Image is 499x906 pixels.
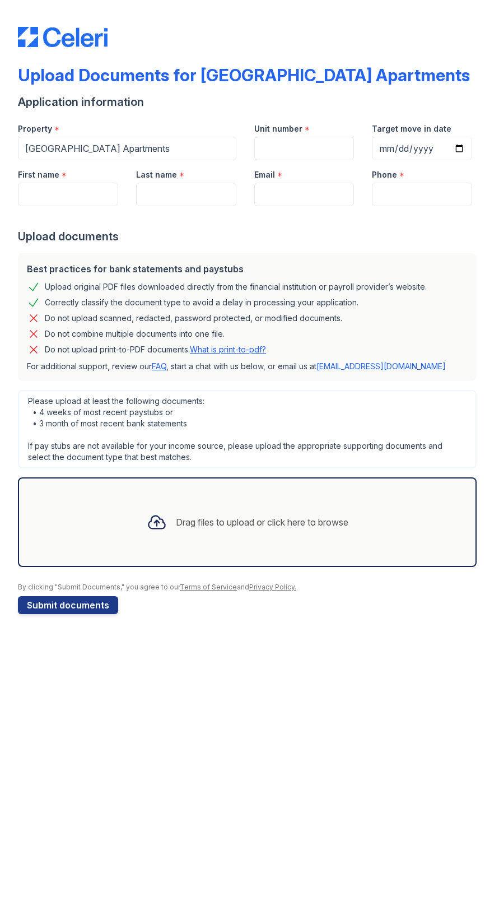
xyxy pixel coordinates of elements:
label: Email [254,169,275,180]
label: Property [18,123,52,134]
label: Phone [372,169,397,180]
div: Upload Documents for [GEOGRAPHIC_DATA] Apartments [18,65,470,85]
button: Submit documents [18,596,118,614]
div: Best practices for bank statements and paystubs [27,262,468,276]
div: Upload original PDF files downloaded directly from the financial institution or payroll provider’... [45,280,427,294]
label: Target move in date [372,123,451,134]
div: Drag files to upload or click here to browse [176,515,348,529]
div: Do not upload scanned, redacted, password protected, or modified documents. [45,312,342,325]
a: Terms of Service [180,583,237,591]
p: Do not upload print-to-PDF documents. [45,344,266,355]
div: Please upload at least the following documents: • 4 weeks of most recent paystubs or • 3 month of... [18,390,477,468]
a: What is print-to-pdf? [190,345,266,354]
a: FAQ [152,361,166,371]
a: Privacy Policy. [249,583,296,591]
div: By clicking "Submit Documents," you agree to our and [18,583,481,592]
label: Last name [136,169,177,180]
div: Correctly classify the document type to avoid a delay in processing your application. [45,296,358,309]
label: First name [18,169,59,180]
div: Do not combine multiple documents into one file. [45,327,225,341]
label: Unit number [254,123,302,134]
img: CE_Logo_Blue-a8612792a0a2168367f1c8372b55b34899dd931a85d93a1a3d3e32e68fde9ad4.png [18,27,108,47]
p: For additional support, review our , start a chat with us below, or email us at [27,361,468,372]
a: [EMAIL_ADDRESS][DOMAIN_NAME] [316,361,446,371]
div: Application information [18,94,481,110]
div: Upload documents [18,229,481,244]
